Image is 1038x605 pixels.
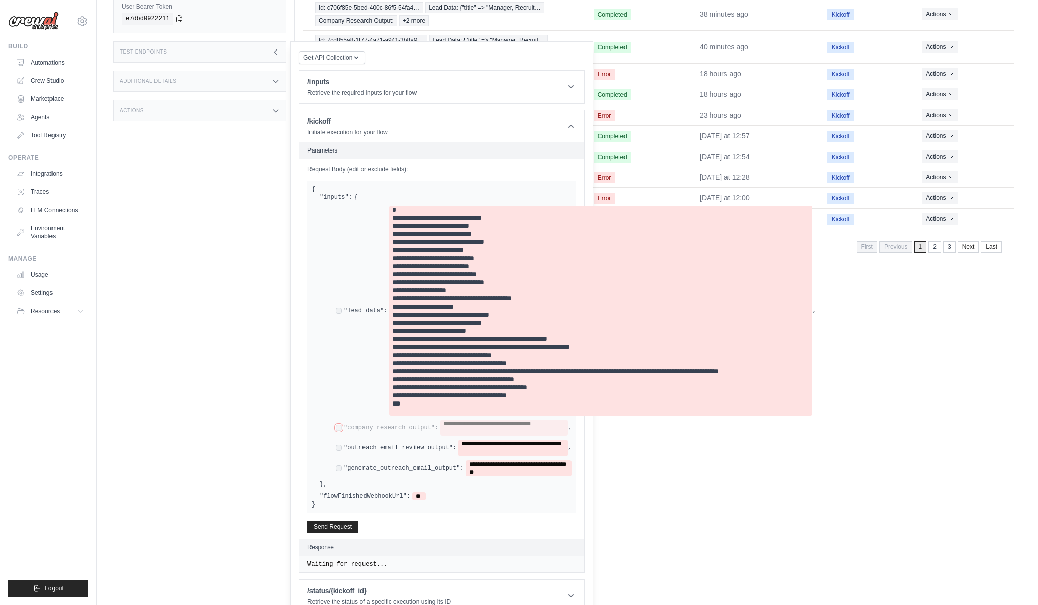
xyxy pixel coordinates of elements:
[120,49,167,55] h3: Test Endpoints
[8,12,59,31] img: Logo
[12,109,88,125] a: Agents
[12,73,88,89] a: Crew Studio
[354,193,358,201] span: {
[922,192,958,204] button: Actions for execution
[594,42,631,53] span: Completed
[315,2,569,26] a: View execution details for Id
[120,108,144,114] h3: Actions
[12,267,88,283] a: Usage
[914,241,927,253] span: 1
[8,42,88,51] div: Build
[922,130,958,142] button: Actions for execution
[958,241,979,253] a: Next
[700,70,741,78] time: August 19, 2025 at 20:40 PDT
[122,3,278,11] label: User Bearer Token
[320,193,352,201] label: "inputs":
[922,68,958,80] button: Actions for execution
[922,213,958,225] button: Actions for execution
[12,220,88,244] a: Environment Variables
[594,110,615,121] span: Error
[429,35,548,46] span: Lead Data: {"title" => "Manager, Recruit…
[299,51,365,64] button: Get API Collection
[307,560,576,568] pre: Waiting for request...
[827,89,854,100] span: Kickoff
[12,127,88,143] a: Tool Registry
[8,255,88,263] div: Manage
[700,173,750,181] time: August 19, 2025 at 12:28 PDT
[45,584,64,592] span: Logout
[307,521,358,533] button: Send Request
[323,480,327,488] span: ,
[12,285,88,301] a: Settings
[12,91,88,107] a: Marketplace
[307,77,417,87] h1: /inputs
[312,186,315,193] span: {
[700,90,741,98] time: August 19, 2025 at 20:00 PDT
[307,586,451,596] h1: /status/{kickoff_id}
[568,444,572,452] span: ,
[307,89,417,97] p: Retrieve the required inputs for your flow
[827,193,854,204] span: Kickoff
[315,35,569,59] a: View execution details for Id
[303,54,352,62] span: Get API Collection
[8,580,88,597] button: Logout
[827,42,854,53] span: Kickoff
[31,307,60,315] span: Resources
[120,78,176,84] h3: Additional Details
[928,241,941,253] a: 2
[594,131,631,142] span: Completed
[344,444,456,452] label: "outreach_email_review_output":
[425,2,544,13] span: Lead Data: {"title" => "Manager, Recruit…
[315,15,397,26] span: Company Research Output:
[568,424,572,432] span: ,
[943,241,956,253] a: 3
[594,172,615,183] span: Error
[827,69,854,80] span: Kickoff
[320,480,323,488] span: }
[827,152,854,163] span: Kickoff
[879,241,912,253] span: Previous
[922,109,958,121] button: Actions for execution
[922,150,958,163] button: Actions for execution
[594,9,631,20] span: Completed
[827,214,854,225] span: Kickoff
[594,152,631,163] span: Completed
[12,184,88,200] a: Traces
[922,41,958,53] button: Actions for execution
[315,2,423,13] span: Id: c706f85e-5bed-400c-86f5-54fa4…
[827,9,854,20] span: Kickoff
[307,116,388,126] h1: /kickoff
[700,111,741,119] time: August 19, 2025 at 15:29 PDT
[344,464,464,472] label: "generate_outreach_email_output":
[320,492,410,500] label: "flowFinishedWebhookUrl":
[827,110,854,121] span: Kickoff
[981,241,1002,253] a: Last
[812,307,816,315] span: ,
[307,146,576,155] h2: Parameters
[307,128,388,136] p: Initiate execution for your flow
[12,202,88,218] a: LLM Connections
[12,166,88,182] a: Integrations
[344,307,387,315] label: "lead_data":
[594,193,615,204] span: Error
[700,132,750,140] time: August 19, 2025 at 12:57 PDT
[312,501,315,508] span: }
[399,15,429,26] span: +2 more
[12,303,88,319] button: Resources
[307,165,576,173] label: Request Body (edit or exclude fields):
[344,424,438,432] label: "company_research_output":
[700,43,748,51] time: August 20, 2025 at 13:45 PDT
[922,171,958,183] button: Actions for execution
[594,69,615,80] span: Error
[700,194,750,202] time: August 19, 2025 at 12:00 PDT
[12,55,88,71] a: Automations
[922,8,958,20] button: Actions for execution
[700,10,748,18] time: August 20, 2025 at 13:47 PDT
[827,131,854,142] span: Kickoff
[315,35,427,46] span: Id: 7cd855a8-1f77-4a71-a941-3b8a9…
[8,154,88,162] div: Operate
[922,88,958,100] button: Actions for execution
[857,241,1002,253] nav: Pagination
[307,543,334,551] h2: Response
[857,241,877,253] span: First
